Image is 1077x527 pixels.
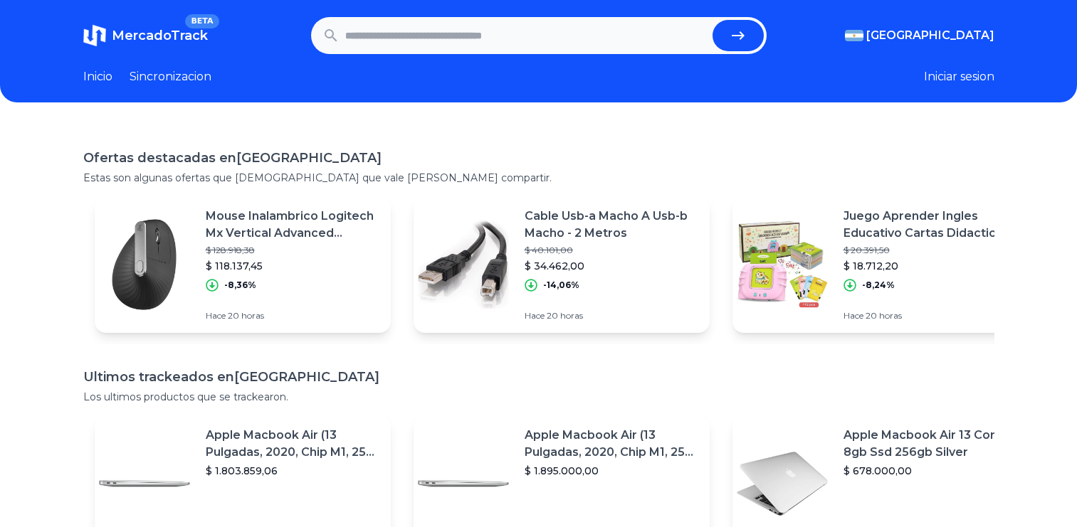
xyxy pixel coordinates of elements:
p: Estas son algunas ofertas que [DEMOGRAPHIC_DATA] que vale [PERSON_NAME] compartir. [83,171,994,185]
p: $ 128.918,38 [206,245,379,256]
a: Inicio [83,68,112,85]
img: Featured image [414,215,513,314]
p: Hace 20 horas [844,310,1017,321]
p: -8,24% [862,280,895,291]
a: MercadoTrackBETA [83,24,208,47]
p: -14,06% [543,280,579,291]
button: [GEOGRAPHIC_DATA] [845,27,994,44]
h1: Ultimos trackeados en [GEOGRAPHIC_DATA] [83,367,994,387]
a: Featured imageCable Usb-a Macho A Usb-b Macho - 2 Metros$ 40.101,00$ 34.462,00-14,06%Hace 20 horas [414,196,710,333]
a: Sincronizacion [130,68,211,85]
img: Featured image [95,215,194,314]
p: $ 18.712,20 [844,259,1017,273]
h1: Ofertas destacadas en [GEOGRAPHIC_DATA] [83,148,994,168]
p: $ 1.803.859,06 [206,464,379,478]
a: Featured imageMouse Inalambrico Logitech Mx Vertical Advanced Ergonomico$ 128.918,38$ 118.137,45-... [95,196,391,333]
span: [GEOGRAPHIC_DATA] [866,27,994,44]
p: Apple Macbook Air 13 Core I5 8gb Ssd 256gb Silver [844,427,1017,461]
p: Apple Macbook Air (13 Pulgadas, 2020, Chip M1, 256 Gb De Ssd, 8 Gb De Ram) - Plata [206,427,379,461]
img: Argentina [845,30,863,41]
p: Juego Aprender Ingles Educativo Cartas Didacticas Sonido Usb [844,208,1017,242]
p: Los ultimos productos que se trackearon. [83,390,994,404]
p: $ 1.895.000,00 [525,464,698,478]
p: Mouse Inalambrico Logitech Mx Vertical Advanced Ergonomico [206,208,379,242]
p: $ 678.000,00 [844,464,1017,478]
p: -8,36% [224,280,256,291]
p: $ 20.391,50 [844,245,1017,256]
p: $ 118.137,45 [206,259,379,273]
p: Hace 20 horas [206,310,379,321]
p: $ 34.462,00 [525,259,698,273]
a: Featured imageJuego Aprender Ingles Educativo Cartas Didacticas Sonido Usb$ 20.391,50$ 18.712,20-... [732,196,1029,333]
p: $ 40.101,00 [525,245,698,256]
img: MercadoTrack [83,24,106,47]
p: Cable Usb-a Macho A Usb-b Macho - 2 Metros [525,208,698,242]
p: Apple Macbook Air (13 Pulgadas, 2020, Chip M1, 256 Gb De Ssd, 8 Gb De Ram) - Plata [525,427,698,461]
span: BETA [185,14,219,28]
button: Iniciar sesion [924,68,994,85]
img: Featured image [732,215,832,314]
span: MercadoTrack [112,28,208,43]
p: Hace 20 horas [525,310,698,321]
